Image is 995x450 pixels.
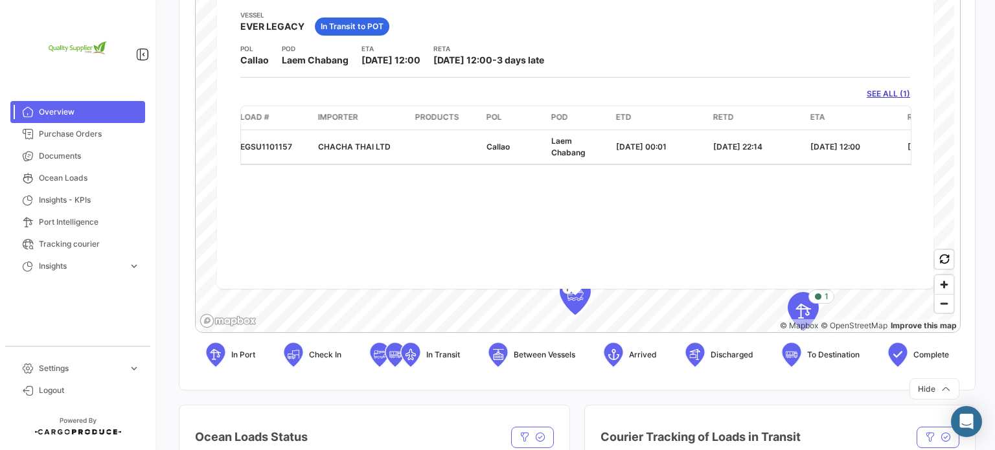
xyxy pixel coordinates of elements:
span: RETA [908,111,928,123]
div: Abrir Intercom Messenger [951,406,982,437]
span: EVER LEGACY [240,20,304,33]
span: RETD [713,111,734,123]
span: Laem Chabang [551,136,586,157]
span: 3 days late [497,54,544,65]
datatable-header-cell: POL [481,106,546,129]
datatable-header-cell: Importer [313,106,410,129]
datatable-header-cell: ETD [611,106,708,129]
span: Importer [318,111,358,123]
app-card-info-title: RETA [433,43,544,54]
a: Tracking courier [10,233,145,255]
a: Port Intelligence [10,211,145,233]
span: [DATE] 12:00 [433,54,492,65]
datatable-header-cell: ETA [805,106,902,129]
span: Zoom out [935,295,954,313]
a: Ocean Loads [10,167,145,189]
a: Map feedback [891,321,957,330]
span: In Transit to POT [321,21,383,32]
span: [DATE] 22:14 [713,142,762,152]
button: Hide [909,378,959,399]
a: Mapbox [780,321,818,330]
a: OpenStreetMap [821,321,887,330]
span: To Destination [807,349,860,361]
span: Tracking courier [39,238,140,250]
app-card-info-title: ETA [361,43,420,54]
div: EGSU1101157 [240,141,308,153]
span: Overview [39,106,140,118]
span: [DATE] 12:00 [810,142,860,152]
span: Check In [309,349,341,361]
app-card-info-title: POL [240,43,269,54]
a: Documents [10,145,145,167]
h4: Ocean Loads Status [195,428,308,446]
span: In Transit [426,349,460,361]
span: Insights - KPIs [39,194,140,206]
span: expand_more [128,363,140,374]
span: In Port [231,349,255,361]
div: Map marker [788,292,819,331]
datatable-header-cell: POD [546,106,611,129]
button: Zoom out [935,294,954,313]
span: Settings [39,363,123,374]
span: POL [486,111,502,123]
span: CHACHA THAI LTD [318,142,391,152]
span: ETA [810,111,825,123]
a: SEE ALL (1) [867,88,910,100]
span: Callao [240,54,269,67]
a: Purchase Orders [10,123,145,145]
span: Purchase Orders [39,128,140,140]
span: [DATE] 12:00 [361,54,420,65]
a: Overview [10,101,145,123]
img: 2e1e32d8-98e2-4bbc-880e-a7f20153c351.png [45,16,110,80]
span: Laem Chabang [282,54,349,67]
button: Zoom in [935,275,954,294]
span: Insights [39,260,123,272]
span: Ocean Loads [39,172,140,184]
span: Callao [486,142,510,152]
span: expand_more [128,260,140,272]
span: Between Vessels [514,349,575,361]
datatable-header-cell: Load # [235,106,313,129]
span: Products [415,111,459,123]
datatable-header-cell: RETD [708,106,805,129]
span: - [492,54,497,65]
h4: Courier Tracking of Loads in Transit [600,428,801,446]
span: Load # [240,111,269,123]
span: Arrived [629,349,657,361]
span: Complete [913,349,949,361]
datatable-header-cell: Products [410,106,481,129]
app-card-info-title: Vessel [240,10,304,20]
span: Documents [39,150,140,162]
a: Mapbox logo [200,313,257,328]
app-card-info-title: POD [282,43,349,54]
span: Port Intelligence [39,216,140,228]
span: Discharged [711,349,753,361]
span: POD [551,111,568,123]
a: Insights - KPIs [10,189,145,211]
span: ETD [616,111,632,123]
span: Logout [39,385,140,396]
span: [DATE] 00:01 [616,142,667,152]
span: [DATE] 12:00 [908,142,957,152]
div: Map marker [560,276,591,315]
span: 1 [825,291,829,302]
